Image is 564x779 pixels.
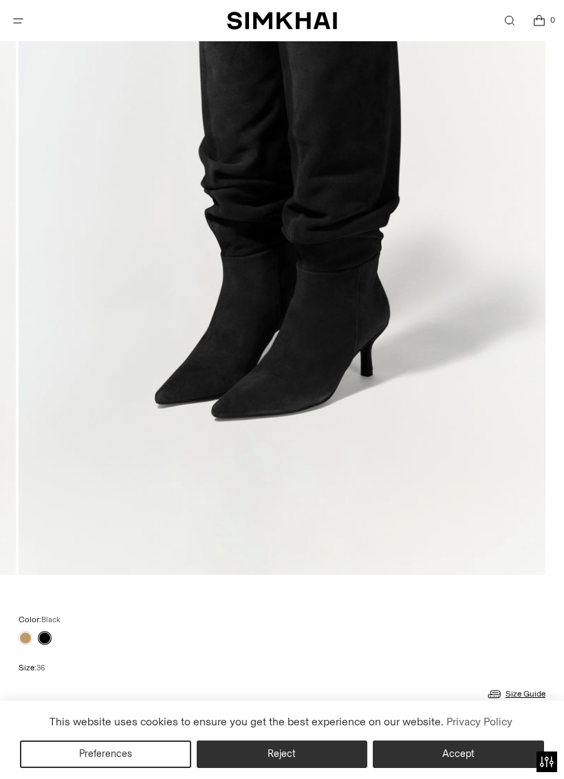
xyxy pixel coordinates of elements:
[444,712,514,732] a: Privacy Policy (opens in a new tab)
[19,661,45,674] label: Size:
[525,7,553,35] a: Open cart modal
[197,740,368,768] button: Reject
[227,11,337,31] a: SIMKHAI
[11,727,138,768] iframe: Sign Up via Text for Offers
[50,715,444,728] span: This website uses cookies to ensure you get the best experience on our website.
[4,7,32,35] button: Open menu modal
[495,7,523,35] a: Open search modal
[19,613,61,626] label: Color:
[41,615,61,624] span: Black
[36,663,45,672] span: 36
[373,740,544,768] button: Accept
[486,685,545,703] a: Size Guide
[546,14,558,26] span: 0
